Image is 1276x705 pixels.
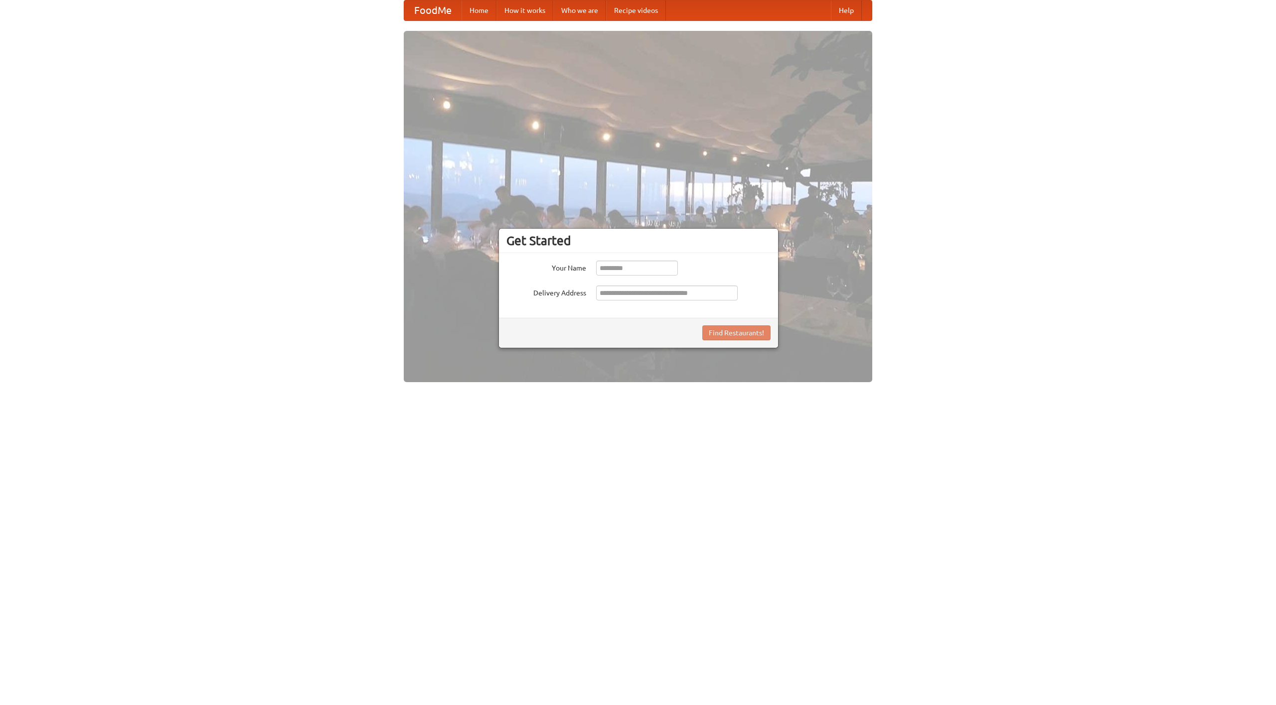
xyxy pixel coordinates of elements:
a: Home [462,0,496,20]
button: Find Restaurants! [702,325,771,340]
a: Help [831,0,862,20]
a: FoodMe [404,0,462,20]
label: Your Name [506,261,586,273]
a: Recipe videos [606,0,666,20]
a: Who we are [553,0,606,20]
label: Delivery Address [506,285,586,298]
a: How it works [496,0,553,20]
h3: Get Started [506,233,771,248]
